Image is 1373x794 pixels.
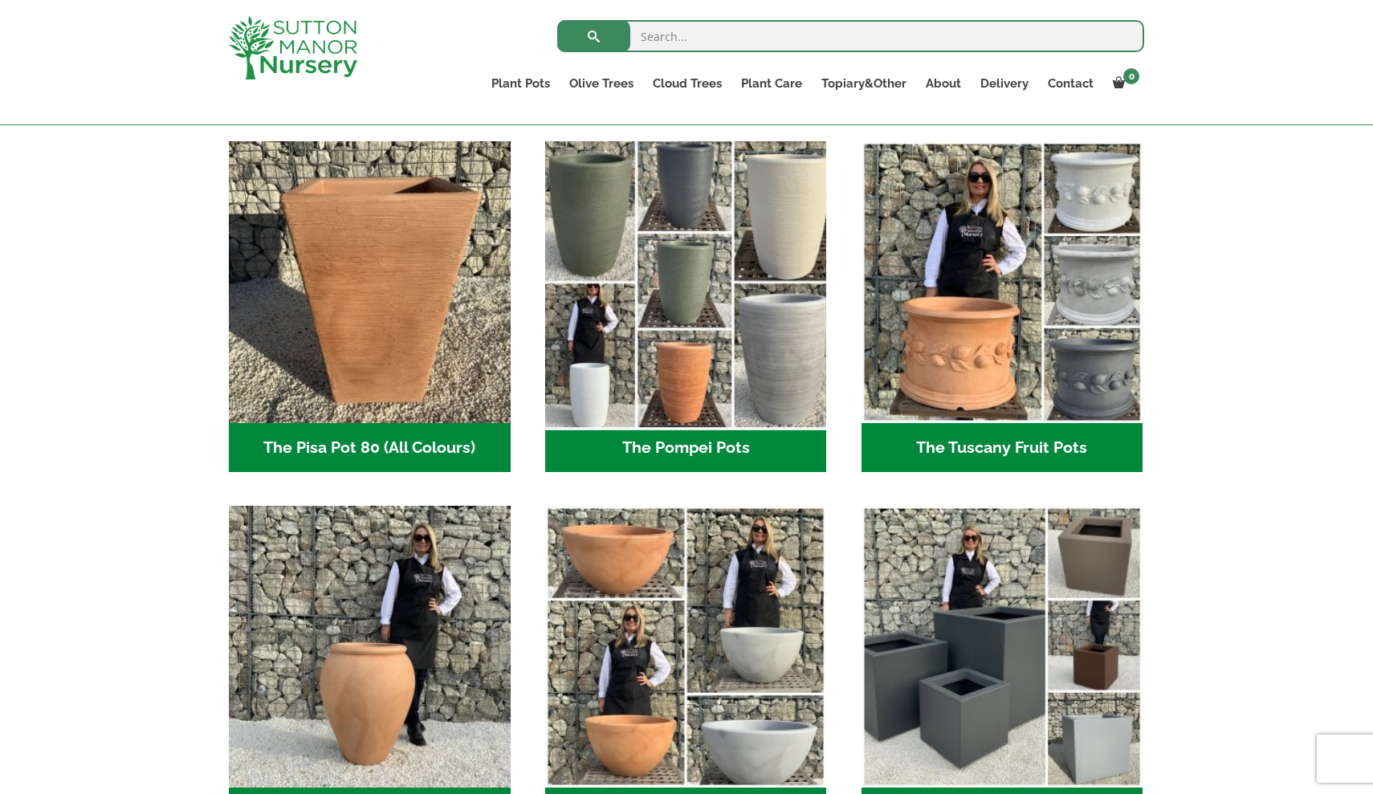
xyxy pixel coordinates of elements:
[1103,72,1144,95] a: 0
[229,506,511,788] img: The Olive Jar
[545,141,827,472] a: Visit product category The Pompei Pots
[1038,72,1103,95] a: Contact
[812,72,916,95] a: Topiary&Other
[862,506,1143,788] img: The Venice Cube Pots
[229,141,511,423] img: The Pisa Pot 80 (All Colours)
[229,16,357,79] img: logo
[643,72,731,95] a: Cloud Trees
[545,506,827,788] img: The Rome Bowl
[971,72,1038,95] a: Delivery
[482,72,560,95] a: Plant Pots
[229,423,511,473] h2: The Pisa Pot 80 (All Colours)
[229,141,511,472] a: Visit product category The Pisa Pot 80 (All Colours)
[560,72,643,95] a: Olive Trees
[916,72,971,95] a: About
[545,423,827,473] h2: The Pompei Pots
[1123,68,1139,84] span: 0
[557,20,1144,52] input: Search...
[731,72,812,95] a: Plant Care
[862,141,1143,472] a: Visit product category The Tuscany Fruit Pots
[862,423,1143,473] h2: The Tuscany Fruit Pots
[538,135,833,430] img: The Pompei Pots
[862,141,1143,423] img: The Tuscany Fruit Pots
